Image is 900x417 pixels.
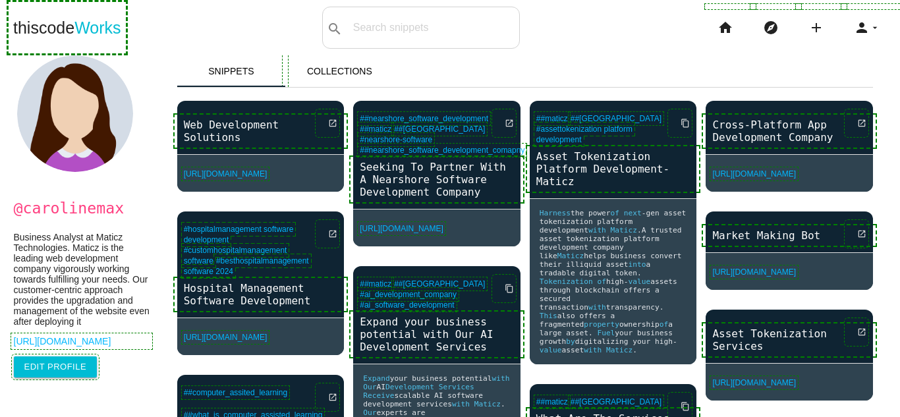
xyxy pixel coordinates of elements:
span: Maticz [606,346,633,354]
span: Our [363,408,376,417]
a: ##[GEOGRAPHIC_DATA] [571,397,661,406]
a: open_in_new [318,385,337,409]
span: - [673,337,677,346]
a: ##nearshore_software_development [360,114,488,123]
a: Cross-Platform App Development Company [706,117,873,145]
a: [URL][DOMAIN_NAME] [360,224,443,233]
a: Expand your business potential with Our AI Development Services [353,314,520,354]
a: Web Development Solutions [177,117,345,145]
i: open_in_new [328,222,337,246]
span: helps business convert their illiquid asset [540,252,686,269]
span: Harness [540,209,571,217]
i: open_in_new [328,111,337,135]
span: property [584,320,619,329]
i: content_copy [505,277,514,300]
i: open_in_new [328,385,337,409]
a: open_in_new [318,222,337,246]
a: ##nearshore_software_development_comapny [360,146,524,155]
span: . [501,400,505,408]
a: ##maticz [536,114,568,123]
a: Collections [285,55,394,87]
span: value [540,346,562,354]
span: Receive [363,391,394,400]
span: of [611,209,619,217]
span: by [566,337,575,346]
a: #ai_development_company [360,290,457,299]
a: open_in_new [847,111,866,135]
a: #hospitalmanagement software development [184,225,294,244]
span: Maticz [557,252,584,260]
span: . [660,303,664,312]
span: ownership [619,320,660,329]
span: Tokenization [540,277,593,286]
span: value [629,277,651,286]
span: assets through blockchain offers a secured transaction [540,277,682,312]
span: - [624,277,629,286]
i: person [854,7,870,49]
input: Search snippets [347,14,519,42]
span: high [606,277,624,286]
span: with [588,303,606,312]
a: open_in_new [318,111,337,135]
button: search [323,7,347,48]
a: #besthospitalmanagement software 2024 [184,256,309,276]
span: Development [385,383,434,391]
i: open_in_new [505,111,514,135]
a: Copy to Clipboard [494,277,514,300]
a: [URL][DOMAIN_NAME] [712,169,796,179]
a: #nearshore-software [360,135,432,144]
a: open_in_new [847,222,866,246]
a: ##maticz [360,279,391,289]
a: #ai_software_development [360,300,454,310]
a: open_in_new [494,111,514,135]
span: with [492,374,510,383]
span: Maticz [611,226,637,235]
span: AI [376,383,385,391]
i: open_in_new [857,111,866,135]
a: Hospital Management Software Development [177,281,345,308]
span: transparency [606,303,660,312]
span: digitalizing your high [575,337,673,346]
a: Copy to Clipboard [670,111,690,135]
span: Works [74,18,121,37]
a: ##maticz [536,397,568,406]
span: of [597,277,605,286]
a: [URL][DOMAIN_NAME] [184,333,267,342]
i: open_in_new [857,222,866,246]
span: with [588,226,606,235]
a: #customhospitalmanagement software [184,246,287,265]
a: [URL][DOMAIN_NAME] [712,378,796,387]
i: content_copy [681,111,690,135]
i: open_in_new [857,320,866,344]
a: #assettokenization platform development [536,125,633,144]
a: thiscodeWorks [13,7,121,49]
a: ##computer_assited_learning [184,388,287,397]
span: Maticz [474,400,501,408]
a: ##[GEOGRAPHIC_DATA] [394,125,485,134]
a: Seeking To Partner With A Nearshore Software Development Company [353,159,520,200]
span: with [584,346,602,354]
span: gen asset tokenization platform development [540,209,690,235]
span: A trusted asset tokenization platform development company like [540,226,686,260]
span: Fuel [597,329,615,337]
span: Services [439,383,474,391]
i: home [717,7,733,49]
a: Asset Tokenization Services [706,326,873,354]
span: with [452,400,470,408]
h1: @carolinemax [14,200,150,217]
span: a large asset [540,320,677,337]
a: open_in_new [847,320,866,344]
span: of [660,320,668,329]
span: your business growth [540,329,677,346]
a: [URL][DOMAIN_NAME] [184,169,267,179]
a: ##[GEOGRAPHIC_DATA] [571,114,661,123]
span: Our [363,383,376,391]
img: girl-1.png [17,55,134,172]
span: next [624,209,642,217]
span: . [633,346,637,354]
a: ##[GEOGRAPHIC_DATA] [394,279,485,289]
span: the power [571,209,611,217]
span: This [540,312,557,320]
span: - [642,209,646,217]
a: Snippets [177,55,286,87]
